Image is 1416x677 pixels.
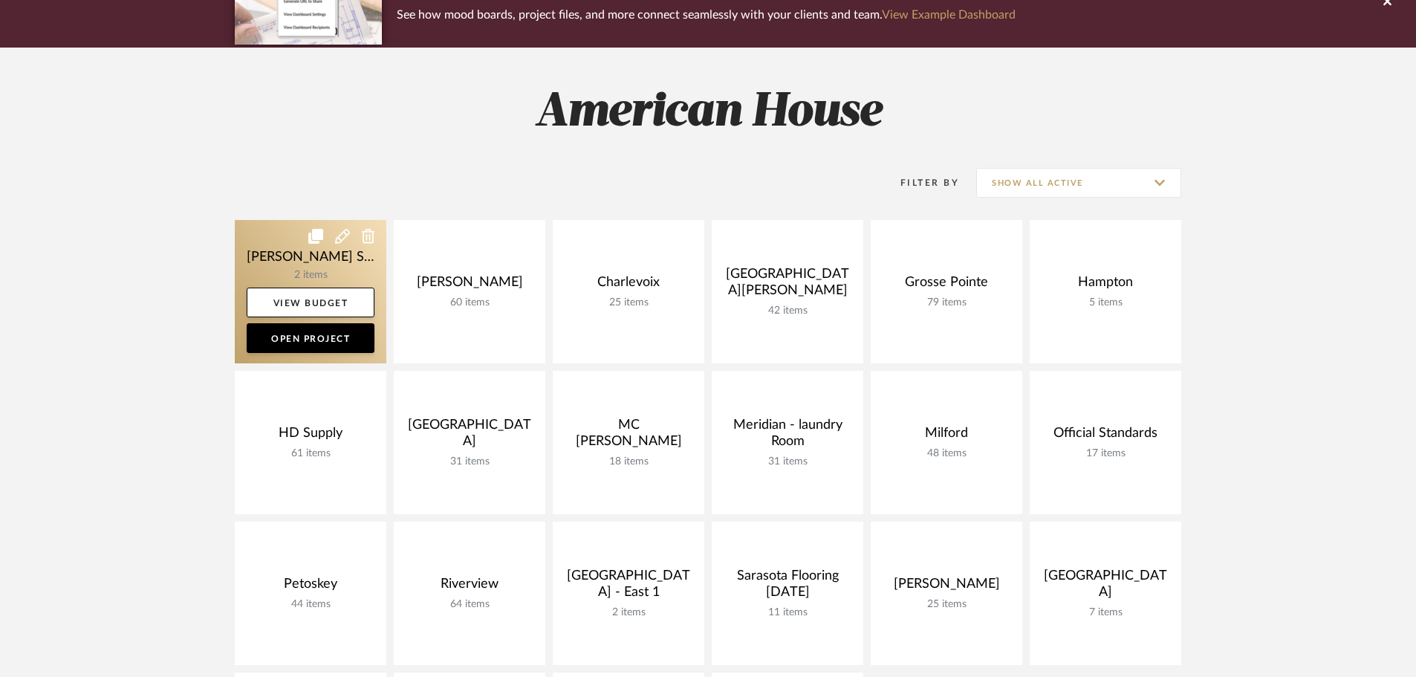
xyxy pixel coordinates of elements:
div: Official Standards [1042,425,1169,447]
div: [GEOGRAPHIC_DATA] [1042,568,1169,606]
div: 48 items [883,447,1010,460]
div: Charlevoix [565,274,692,297]
div: [GEOGRAPHIC_DATA][PERSON_NAME] [724,266,851,305]
div: [GEOGRAPHIC_DATA] [406,417,533,456]
div: 64 items [406,598,533,611]
div: 42 items [724,305,851,317]
div: 17 items [1042,447,1169,460]
div: Grosse Pointe [883,274,1010,297]
div: 31 items [406,456,533,468]
div: Filter By [881,175,959,190]
div: 61 items [247,447,374,460]
div: 18 items [565,456,692,468]
a: View Example Dashboard [882,9,1016,21]
div: 11 items [724,606,851,619]
div: 60 items [406,297,533,309]
div: 25 items [565,297,692,309]
div: 79 items [883,297,1010,309]
div: 7 items [1042,606,1169,619]
div: [PERSON_NAME] [883,576,1010,598]
div: Petoskey [247,576,374,598]
div: Meridian - laundry Room [724,417,851,456]
a: View Budget [247,288,374,317]
div: 31 items [724,456,851,468]
div: [PERSON_NAME] [406,274,533,297]
div: Sarasota Flooring [DATE] [724,568,851,606]
div: Hampton [1042,274,1169,297]
h2: American House [173,85,1243,140]
a: Open Project [247,323,374,353]
div: [GEOGRAPHIC_DATA] - East 1 [565,568,692,606]
div: Milford [883,425,1010,447]
div: 5 items [1042,297,1169,309]
div: 25 items [883,598,1010,611]
div: MC [PERSON_NAME] [565,417,692,456]
div: 2 items [565,606,692,619]
p: See how mood boards, project files, and more connect seamlessly with your clients and team. [397,4,1016,25]
div: HD Supply [247,425,374,447]
div: 44 items [247,598,374,611]
div: Riverview [406,576,533,598]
